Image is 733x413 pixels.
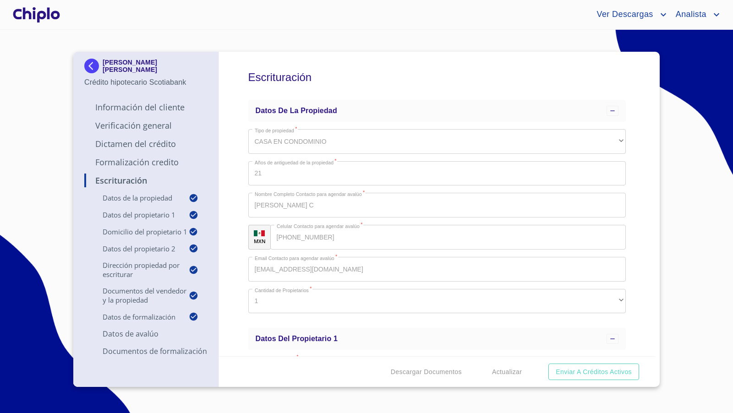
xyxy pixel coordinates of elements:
img: R93DlvwvvjP9fbrDwZeCRYBHk45OWMq+AAOlFVsxT89f82nwPLnD58IP7+ANJEaWYhP0Tx8kkA0WlQMPQsAAgwAOmBj20AXj6... [254,230,265,237]
span: Datos de la propiedad [256,107,337,114]
p: Información del Cliente [84,102,208,113]
p: Dirección Propiedad por Escriturar [84,261,189,279]
p: Verificación General [84,120,208,131]
p: Datos de la propiedad [84,193,189,202]
p: Datos del propietario 2 [84,244,189,253]
p: Documentos de Formalización [84,346,208,356]
div: [PERSON_NAME] [PERSON_NAME] [84,59,208,77]
div: Datos del propietario 1 [248,328,626,350]
div: 1 [248,289,626,314]
p: Dictamen del Crédito [84,138,208,149]
span: Ver Descargas [590,7,657,22]
p: Escrituración [84,175,208,186]
p: Documentos del vendedor y la propiedad [84,286,189,304]
p: MXN [254,238,266,245]
button: Actualizar [488,364,525,380]
div: Datos de la propiedad [248,100,626,122]
span: Analista [669,7,711,22]
p: Domicilio del Propietario 1 [84,227,189,236]
img: Docupass spot blue [84,59,103,73]
div: CASA EN CONDOMINIO [248,129,626,154]
button: Enviar a Créditos Activos [548,364,639,380]
button: Descargar Documentos [387,364,465,380]
p: Datos de Formalización [84,312,189,321]
p: Datos del propietario 1 [84,210,189,219]
span: Actualizar [492,366,522,378]
p: Crédito hipotecario Scotiabank [84,77,208,88]
p: [PERSON_NAME] [PERSON_NAME] [103,59,208,73]
button: account of current user [669,7,722,22]
span: Descargar Documentos [391,366,462,378]
span: Enviar a Créditos Activos [556,366,632,378]
p: Datos de Avalúo [84,329,208,339]
span: Datos del propietario 1 [256,335,338,342]
p: Formalización Credito [84,157,208,168]
h5: Escrituración [248,59,626,96]
button: account of current user [590,7,668,22]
